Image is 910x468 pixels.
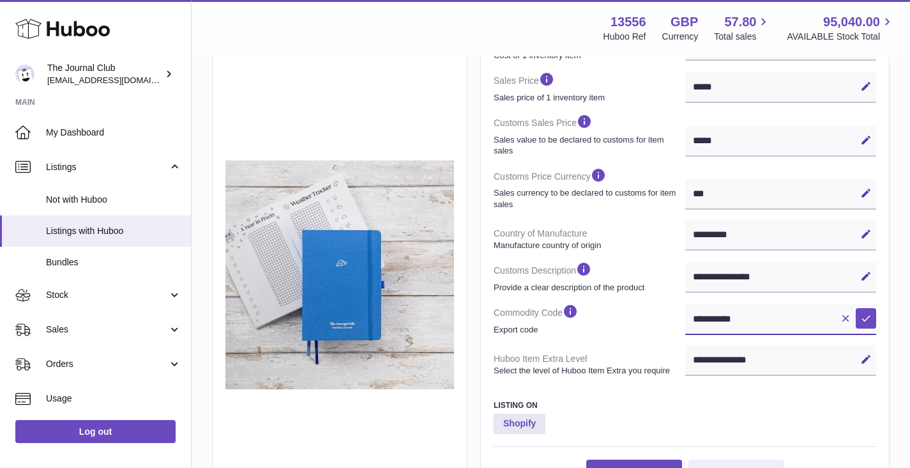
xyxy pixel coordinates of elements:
[46,127,181,139] span: My Dashboard
[603,31,646,43] div: Huboo Ref
[494,282,682,293] strong: Provide a clear description of the product
[494,66,685,108] dt: Sales Price
[787,31,895,43] span: AVAILABLE Stock Total
[494,240,682,251] strong: Manufacture country of origin
[47,75,188,85] span: [EMAIL_ADDRESS][DOMAIN_NAME]
[494,298,685,340] dt: Commodity Code
[494,108,685,161] dt: Customs Sales Price
[46,161,168,173] span: Listings
[610,13,646,31] strong: 13556
[46,289,168,301] span: Stock
[494,256,685,298] dt: Customs Description
[46,225,181,237] span: Listings with Huboo
[662,31,699,43] div: Currency
[714,31,771,43] span: Total sales
[46,324,168,336] span: Sales
[494,365,682,377] strong: Select the level of Huboo Item Extra you require
[494,400,876,410] h3: Listing On
[494,324,682,336] strong: Export code
[46,256,181,269] span: Bundles
[494,348,685,381] dt: Huboo Item Extra Level
[225,160,454,389] img: 135561751033522.jpg
[46,358,168,370] span: Orders
[494,134,682,157] strong: Sales value to be declared to customs for item sales
[15,420,176,443] a: Log out
[47,62,162,86] div: The Journal Club
[46,194,181,206] span: Not with Huboo
[494,187,682,210] strong: Sales currency to be declared to customs for item sales
[15,65,34,84] img: hello@thejournalclub.co.uk
[494,414,545,434] strong: Shopify
[787,13,895,43] a: 95,040.00 AVAILABLE Stock Total
[714,13,771,43] a: 57.80 Total sales
[494,162,685,215] dt: Customs Price Currency
[671,13,698,31] strong: GBP
[823,13,880,31] span: 95,040.00
[494,222,685,256] dt: Country of Manufacture
[494,92,682,104] strong: Sales price of 1 inventory item
[724,13,756,31] span: 57.80
[46,393,181,405] span: Usage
